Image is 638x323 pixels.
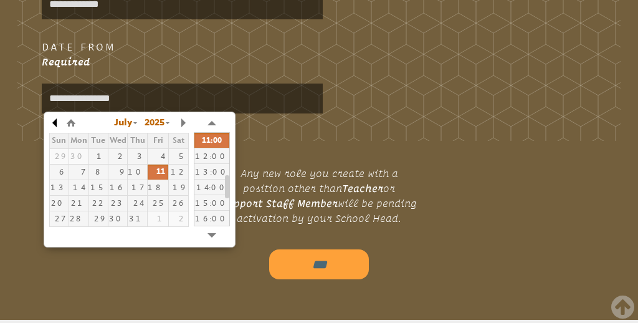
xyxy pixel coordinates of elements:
div: 13 [50,183,69,192]
div: 30 [108,215,127,223]
div: 27 [50,215,69,223]
div: 17 [128,183,147,192]
div: 28 [69,215,88,223]
th: Fri [148,133,169,148]
div: 1 [148,215,168,223]
div: 25 [148,199,168,208]
div: 15:00 [194,195,229,210]
div: 14:00 [194,179,229,195]
div: 23 [108,199,127,208]
div: 19 [169,183,188,192]
div: 16:00 [194,210,229,226]
div: 18 [148,183,168,192]
span: 2025 [145,118,164,127]
div: 11 [148,168,168,176]
div: 10 [128,168,147,176]
span: Required [42,56,90,67]
div: 11:00 [194,132,229,148]
div: 5 [169,152,188,161]
div: 6 [50,168,69,176]
div: 30 [69,152,88,161]
div: 29 [50,152,69,161]
h3: Date From [42,39,597,55]
div: 12:00 [194,148,229,163]
div: 2 [108,152,127,161]
div: 24 [128,199,147,208]
div: 1 [89,152,108,161]
div: 22 [89,199,108,208]
div: 8 [89,168,108,176]
div: 3 [128,152,147,161]
div: 16 [108,183,127,192]
div: 9 [108,168,127,176]
div: 4 [148,152,168,161]
div: 2 [169,215,188,223]
strong: Support Staff Member [221,198,338,209]
div: 29 [89,215,108,223]
th: Sun [49,133,69,148]
div: 14 [69,183,88,192]
div: 12 [169,168,188,176]
th: Wed [108,133,127,148]
div: 21 [69,199,88,208]
span: July [114,118,132,127]
th: Tue [88,133,108,148]
div: 31 [128,215,147,223]
div: 20 [50,199,69,208]
div: 13:00 [194,163,229,179]
div: 26 [169,199,188,208]
p: Any new role you create with a position other than or will be pending activation by your School H... [209,162,429,229]
strong: Teacher [342,183,383,194]
th: Sat [169,133,188,148]
th: Thu [128,133,148,148]
div: 7 [69,168,88,176]
div: 15 [89,183,108,192]
th: Mon [69,133,89,148]
div: 17:00 [194,226,229,241]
